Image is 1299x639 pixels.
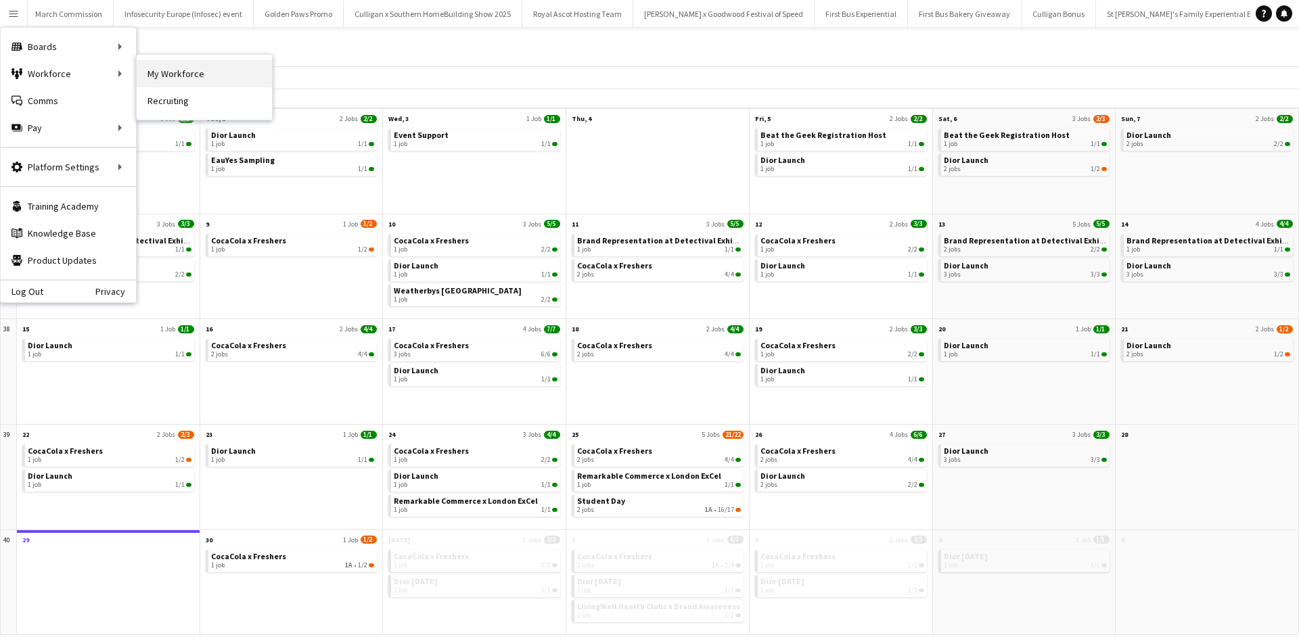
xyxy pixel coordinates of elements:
span: 4/4 [725,456,734,464]
span: 11 [572,220,578,229]
span: 16 [206,325,212,333]
span: 1/1 [908,140,917,148]
span: 4/4 [725,350,734,358]
span: Brand Representation at Detectival Exhibition [944,235,1123,245]
span: 1/1 [1101,142,1107,146]
span: 1 job [211,456,225,464]
span: 2/2 [361,115,377,123]
span: Dior Launch [211,446,256,456]
a: Dior Launch1 job1/1 [760,153,924,173]
span: Dior October 2025 [760,576,804,586]
span: 2 jobs [577,561,594,569]
span: Dior Launch [1126,340,1171,350]
span: Beat the Geek Registration Host [760,130,886,140]
span: 1 job [394,586,407,594]
span: Fri, 5 [755,114,771,123]
span: Dior Launch [760,155,805,165]
span: 3 Jobs [157,220,175,229]
span: 1 job [394,270,407,279]
span: CocaCola x Freshers [28,446,103,456]
span: EauYes Sampling [211,155,275,165]
a: CocaCola x Freshers1 job2/2 [760,234,924,254]
span: 3/4 [725,561,734,569]
span: 2 jobs [944,165,961,173]
span: 14 [1121,220,1128,229]
span: 15 [22,325,29,333]
a: CocaCola x Freshers2 jobs4/4 [760,444,924,464]
span: 1/1 [919,142,924,146]
a: Event Support1 job1/1 [394,128,557,148]
a: Privacy [95,286,136,297]
a: Dior [DATE]1 job1/1 [577,575,741,594]
a: Dior Launch1 job1/1 [211,128,375,148]
span: 2/2 [1285,142,1290,146]
span: 19 [755,325,762,333]
span: 1/2 [175,456,185,464]
span: 4/4 [908,456,917,464]
span: 1 job [28,481,41,489]
span: Dior Launch [944,155,988,165]
span: 1/1 [908,165,917,173]
a: Dior Launch1 job1/1 [394,469,557,489]
a: Dior [DATE]1 job1/1 [760,575,924,594]
span: 2 jobs [577,456,594,464]
span: 2 jobs [577,270,594,279]
span: Event Support [394,130,449,140]
a: LivingWell Health Clubs x Brand Awareness1 job2/2 [577,600,741,619]
button: [PERSON_NAME] x Goodwood Festival of Speed [633,1,815,27]
span: 1 job [28,350,41,358]
span: 1 job [944,561,957,569]
span: 1/1 [1091,561,1100,569]
span: 1/1 [919,273,924,277]
a: Comms [1,87,136,114]
span: 2 Jobs [890,220,908,229]
a: CocaCola x Freshers3 jobs6/6 [394,339,557,358]
span: 1/1 [908,375,917,383]
span: Remarkable Commerce x London ExCel [577,471,721,481]
span: 2 Jobs [340,114,358,123]
span: 2 jobs [1126,350,1143,358]
span: CocaCola x Freshers [577,551,652,561]
a: Dior Launch1 job1/1 [28,469,191,489]
span: 2/2 [908,481,917,489]
span: 1/1 [541,481,551,489]
span: 1/1 [541,586,551,594]
span: 2 Jobs [1256,114,1274,123]
a: Brand Representation at Detectival Exhibition1 job1/1 [1126,234,1290,254]
span: 1 job [211,245,225,254]
a: CocaCola x Freshers2 jobs4/4 [577,259,741,279]
a: Remarkable Commerce x London ExCel1 job1/1 [394,494,557,514]
span: 1/1 [1285,247,1290,252]
a: Recruiting [137,87,272,114]
span: 1 job [577,586,591,594]
a: Dior Launch1 job1/1 [760,364,924,383]
span: Dior Launch [944,446,988,456]
span: 2/2 [186,273,191,277]
a: CocaCola x Freshers2 jobs1A•3/4 [577,550,741,569]
span: 3/3 [178,220,194,228]
span: 5/5 [1093,220,1110,228]
span: 2/2 [908,561,917,569]
span: 2/2 [541,295,551,304]
span: 1/1 [919,167,924,171]
span: 1/1 [358,456,367,464]
span: 1/1 [175,140,185,148]
span: Sun, 7 [1121,114,1140,123]
span: 3/3 [1285,273,1290,277]
span: 2/2 [552,247,557,252]
span: 2/2 [1091,245,1100,254]
span: 1/1 [186,142,191,146]
span: 1/1 [358,165,367,173]
span: Remarkable Commerce x London ExCel [394,496,538,506]
span: 1/1 [1091,140,1100,148]
span: 1 job [394,140,407,148]
span: 1 job [394,245,407,254]
span: 2/2 [175,270,185,279]
span: 3 jobs [394,350,411,358]
span: 2/2 [541,456,551,464]
span: 1A [712,561,719,569]
span: 1 job [760,375,774,383]
span: Dior October 2025 [394,576,438,586]
a: Dior Launch3 jobs3/3 [944,444,1108,464]
span: 2 jobs [760,456,777,464]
